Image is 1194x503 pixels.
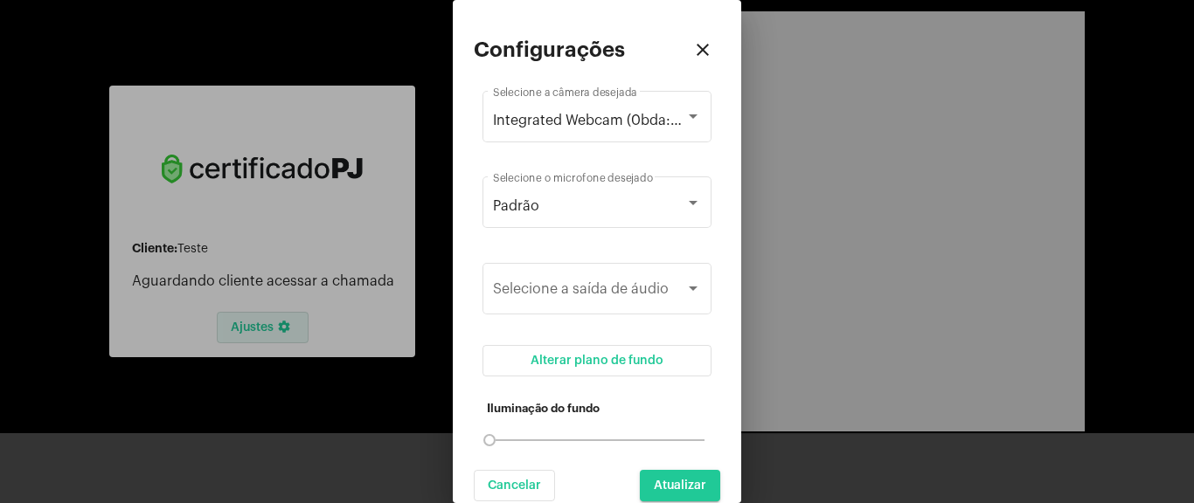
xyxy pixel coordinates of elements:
span: Cancelar [488,479,541,492]
span: Alterar plano de fundo [531,355,663,367]
button: Cancelar [474,470,555,501]
button: Atualizar [640,470,720,501]
mat-icon: close [692,39,713,60]
span: Integrated Webcam (0bda:5756) [493,114,705,127]
h2: Configurações [474,38,625,61]
span: Padrão [493,199,539,213]
button: Alterar plano de fundo [482,345,712,376]
h5: Iluminação do fundo [487,403,707,415]
span: Atualizar [654,479,706,492]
